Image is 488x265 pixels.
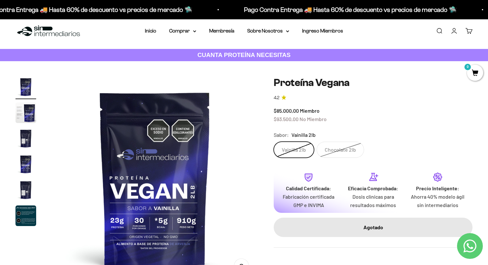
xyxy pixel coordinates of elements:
[302,28,343,33] a: Ingreso Miembros
[274,131,289,139] legend: Sabor:
[300,116,327,122] span: No Miembro
[416,185,459,191] strong: Precio Inteligente:
[15,102,36,123] img: Proteína Vegana
[145,28,156,33] a: Inicio
[15,102,36,125] button: Ir al artículo 2
[274,108,299,114] span: $85.000,00
[209,28,234,33] a: Membresía
[105,97,134,108] button: Enviar
[247,27,289,35] summary: Sobre Nosotros
[346,193,400,209] p: Dosis clínicas para resultados máximos
[15,205,36,228] button: Ir al artículo 6
[15,154,36,175] img: Proteína Vegana
[106,97,133,108] span: Enviar
[274,77,473,89] h1: Proteína Vegana
[274,94,280,101] span: 4.2
[198,52,291,58] strong: CUANTA PROTEÍNA NECESITAS
[281,193,336,209] p: Fabricación certificada GMP e INVIMA
[274,116,299,122] span: $93.500,00
[287,223,460,232] div: Agotado
[411,193,465,209] p: Ahorra 40% modelo ágil sin intermediarios
[8,69,134,80] div: Un video del producto
[15,128,36,151] button: Ir al artículo 3
[15,205,36,226] img: Proteína Vegana
[169,27,196,35] summary: Comprar
[286,185,331,191] strong: Calidad Certificada:
[15,77,36,99] button: Ir al artículo 1
[15,128,36,149] img: Proteína Vegana
[291,131,316,139] span: Vainilla 2lb
[8,31,134,42] div: Más información sobre los ingredientes
[464,63,472,71] mark: 0
[15,154,36,176] button: Ir al artículo 4
[8,10,134,25] p: ¿Qué te haría sentir más seguro de comprar este producto?
[15,180,36,202] button: Ir al artículo 5
[15,77,36,97] img: Proteína Vegana
[274,218,473,237] button: Agotado
[348,185,398,191] strong: Eficacia Comprobada:
[8,82,134,93] div: Un mejor precio
[232,5,445,15] p: Pago Contra Entrega 🚚 Hasta 60% de descuento vs precios de mercado 🛸
[274,94,473,101] a: 4.24.2 de 5.0 estrellas
[15,180,36,200] img: Proteína Vegana
[300,108,320,114] span: Miembro
[8,56,134,68] div: Una promoción especial
[8,43,134,55] div: Reseñas de otros clientes
[467,70,483,77] a: 0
